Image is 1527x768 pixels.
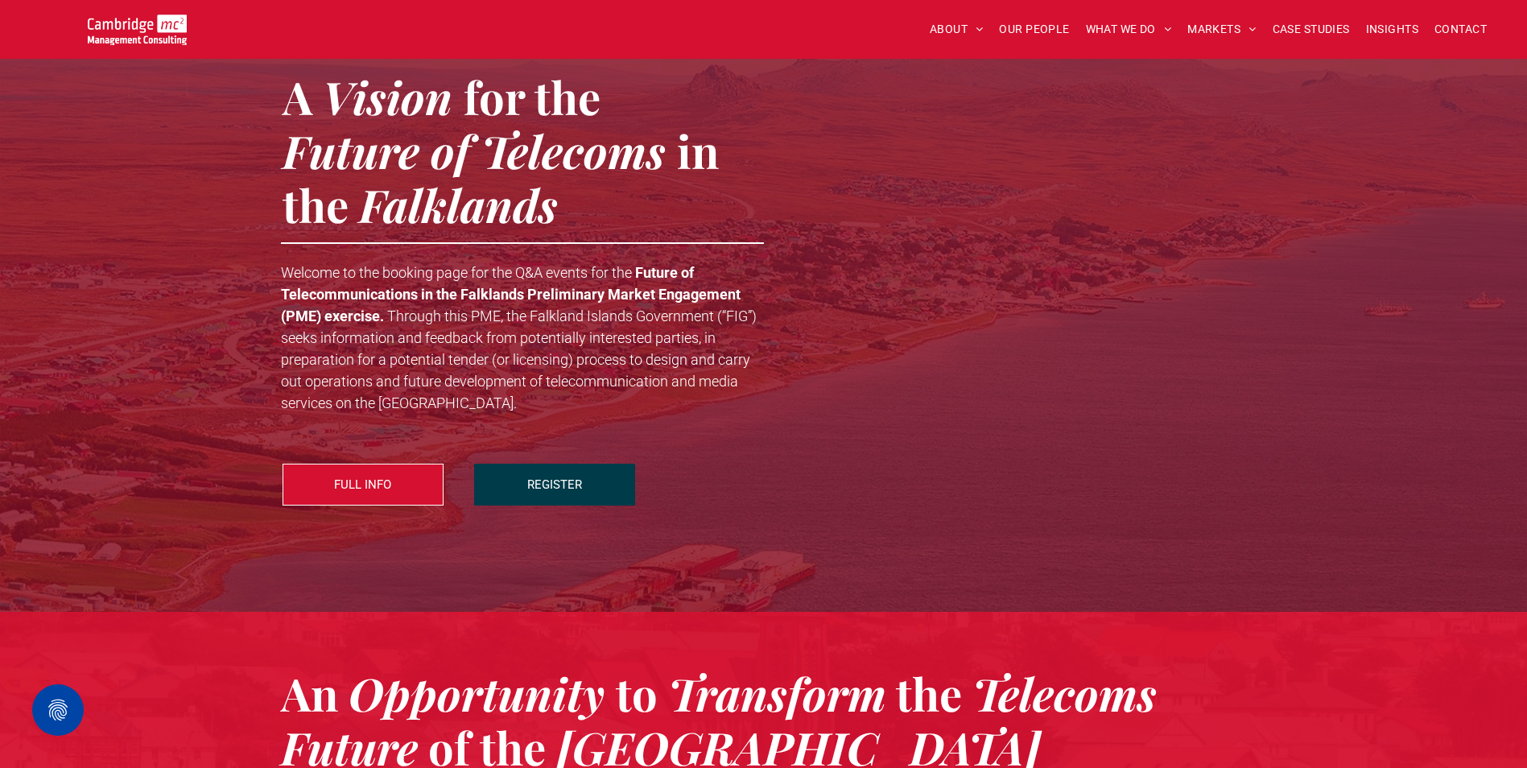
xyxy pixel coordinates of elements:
[1078,17,1180,42] a: WHAT WE DO
[334,465,391,505] span: FULL INFO
[283,174,349,234] span: the
[283,66,312,126] span: A
[896,663,962,723] span: the
[281,264,741,324] strong: Future of Telecommunications in the Falklands Preliminary Market Engagement (PME) exercise.
[359,174,558,234] span: Falklands
[283,464,444,506] a: FULL INFO
[1265,17,1358,42] a: CASE STUDIES
[1426,17,1495,42] a: CONTACT
[349,663,605,723] span: Opportunity
[88,14,187,45] img: Cambridge MC Logo
[283,18,584,60] span: Q&A Events Sign-Up
[1179,17,1264,42] a: MARKETS
[1358,17,1426,42] a: INSIGHTS
[922,17,992,42] a: ABOUT
[464,66,600,126] span: for the
[281,264,632,281] span: Welcome to the booking page for the Q&A events for the
[668,663,886,723] span: Transform
[283,120,666,180] span: Future of Telecoms
[387,308,503,324] span: Through this PME,
[323,66,452,126] span: Vision
[616,663,658,723] span: to
[281,308,757,411] span: the Falkland Islands Government (“FIG”) seeks information and feedback from potentially intereste...
[474,464,635,506] a: REGISTER
[677,120,719,180] span: in
[527,465,582,505] span: REGISTER
[991,17,1077,42] a: OUR PEOPLE
[281,663,338,723] span: An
